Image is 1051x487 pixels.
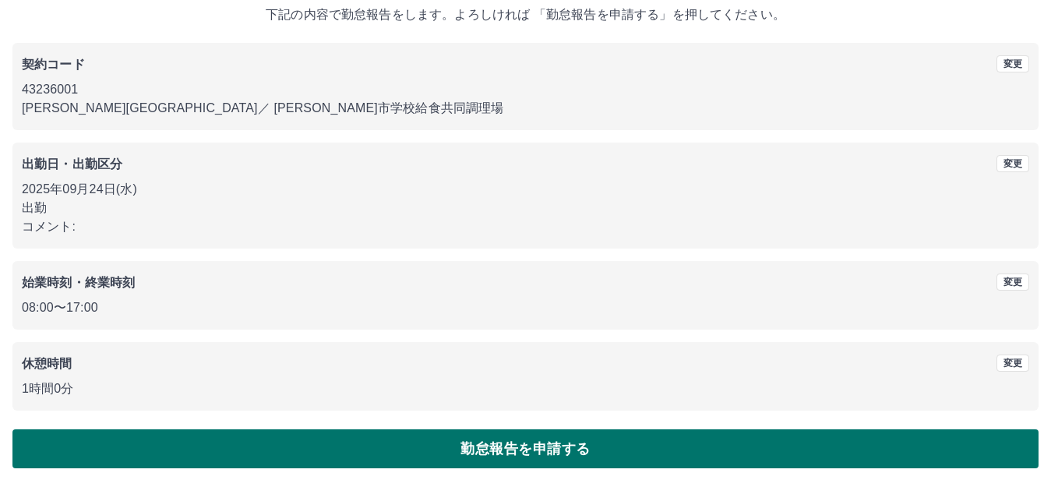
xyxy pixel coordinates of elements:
[22,58,85,71] b: 契約コード
[22,180,1029,199] p: 2025年09月24日(水)
[22,276,135,289] b: 始業時刻・終業時刻
[996,355,1029,372] button: 変更
[996,155,1029,172] button: 変更
[12,5,1039,24] p: 下記の内容で勤怠報告をします。よろしければ 「勤怠報告を申請する」を押してください。
[22,298,1029,317] p: 08:00 〜 17:00
[12,429,1039,468] button: 勤怠報告を申請する
[22,199,1029,217] p: 出勤
[22,357,72,370] b: 休憩時間
[22,157,122,171] b: 出勤日・出勤区分
[22,217,1029,236] p: コメント:
[996,55,1029,72] button: 変更
[22,99,1029,118] p: [PERSON_NAME][GEOGRAPHIC_DATA] ／ [PERSON_NAME]市学校給食共同調理場
[996,273,1029,291] button: 変更
[22,80,1029,99] p: 43236001
[22,379,1029,398] p: 1時間0分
